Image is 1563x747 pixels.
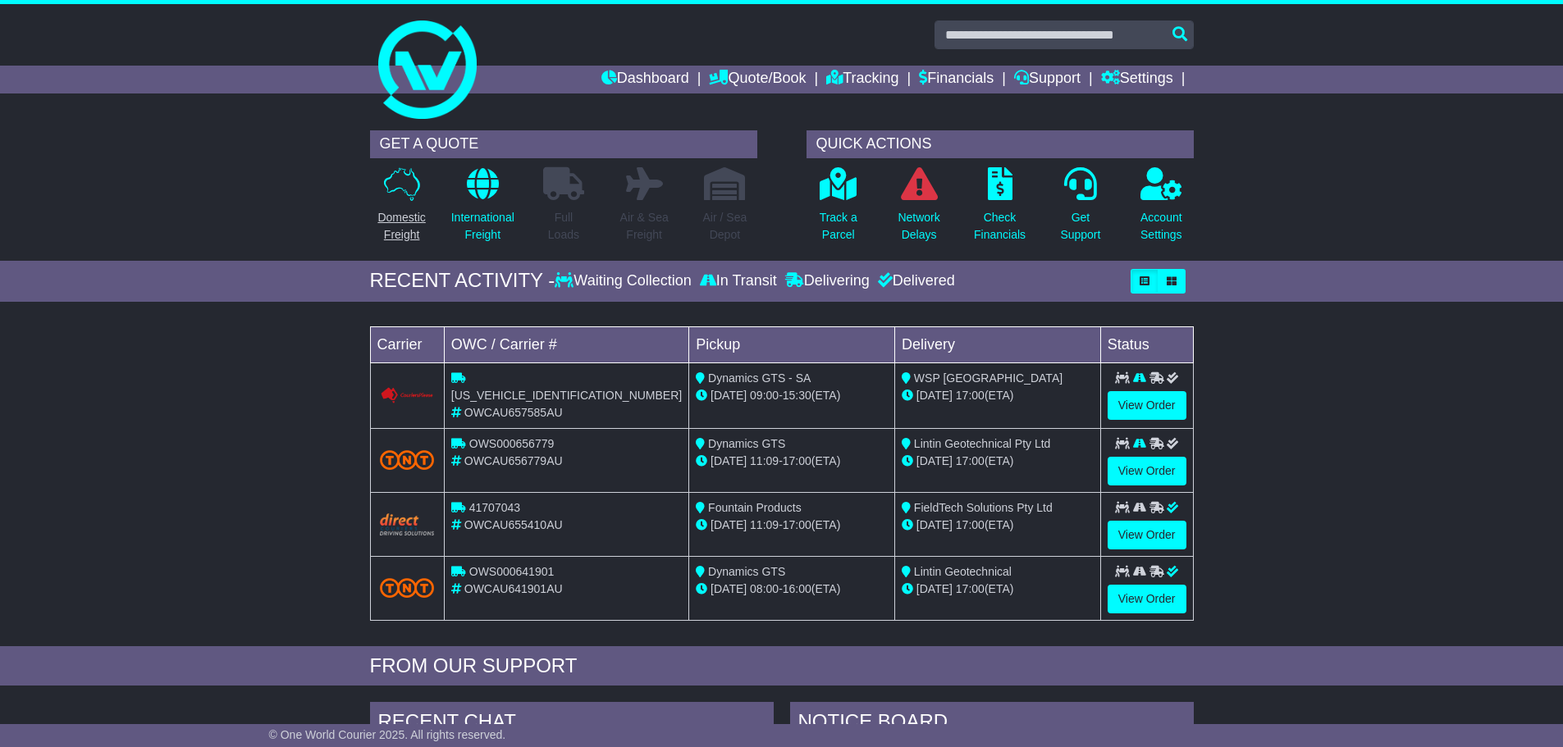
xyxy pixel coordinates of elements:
[894,326,1100,362] td: Delivery
[370,326,444,362] td: Carrier
[902,453,1094,470] div: (ETA)
[380,387,434,404] img: Couriers_Please.png
[1108,457,1186,485] a: View Order
[1108,521,1186,549] a: View Order
[451,209,514,244] p: International Freight
[1140,209,1182,244] p: Account Settings
[916,518,953,531] span: [DATE]
[916,454,953,467] span: [DATE]
[820,209,857,244] p: Track a Parcel
[750,582,779,595] span: 08:00
[898,209,939,244] p: Network Delays
[469,501,520,514] span: 41707043
[750,389,779,402] span: 09:00
[783,582,811,595] span: 16:00
[370,654,1194,678] div: FROM OUR SUPPORT
[1140,166,1183,253] a: AccountSettings
[919,66,994,93] a: Financials
[956,389,985,402] span: 17:00
[444,326,688,362] td: OWC / Carrier #
[703,209,747,244] p: Air / Sea Depot
[874,272,955,290] div: Delivered
[708,371,811,385] span: Dynamics GTS - SA
[974,209,1026,244] p: Check Financials
[902,517,1094,534] div: (ETA)
[902,387,1094,404] div: (ETA)
[708,437,785,450] span: Dynamics GTS
[464,582,563,595] span: OWCAU641901AU
[1060,209,1100,244] p: Get Support
[377,209,425,244] p: Domestic Freight
[914,565,1012,578] span: Lintin Geotechnical
[380,578,434,598] img: TNT_Domestic.png
[783,389,811,402] span: 15:30
[696,272,781,290] div: In Transit
[1059,166,1101,253] a: GetSupport
[1108,391,1186,420] a: View Order
[914,371,1063,385] span: WSP [GEOGRAPHIC_DATA]
[469,565,555,578] span: OWS000641901
[696,453,888,470] div: - (ETA)
[601,66,689,93] a: Dashboard
[269,728,506,741] span: © One World Courier 2025. All rights reserved.
[902,581,1094,598] div: (ETA)
[750,518,779,531] span: 11:09
[783,518,811,531] span: 17:00
[781,272,874,290] div: Delivering
[711,454,747,467] span: [DATE]
[380,513,434,535] img: Direct.png
[750,454,779,467] span: 11:09
[1101,66,1173,93] a: Settings
[464,518,563,531] span: OWCAU655410AU
[451,389,682,402] span: [US_VEHICLE_IDENTIFICATION_NUMBER]
[380,450,434,470] img: TNT_Domestic.png
[916,389,953,402] span: [DATE]
[897,166,940,253] a: NetworkDelays
[689,326,895,362] td: Pickup
[956,454,985,467] span: 17:00
[914,501,1053,514] span: FieldTech Solutions Pty Ltd
[1108,585,1186,613] a: View Order
[696,517,888,534] div: - (ETA)
[956,518,985,531] span: 17:00
[696,387,888,404] div: - (ETA)
[973,166,1026,253] a: CheckFinancials
[711,582,747,595] span: [DATE]
[819,166,858,253] a: Track aParcel
[826,66,898,93] a: Tracking
[711,389,747,402] span: [DATE]
[783,454,811,467] span: 17:00
[1014,66,1081,93] a: Support
[711,518,747,531] span: [DATE]
[916,582,953,595] span: [DATE]
[790,702,1194,746] div: NOTICE BOARD
[450,166,515,253] a: InternationalFreight
[370,269,555,293] div: RECENT ACTIVITY -
[956,582,985,595] span: 17:00
[370,130,757,158] div: GET A QUOTE
[555,272,695,290] div: Waiting Collection
[708,501,802,514] span: Fountain Products
[708,565,785,578] span: Dynamics GTS
[370,702,774,746] div: RECENT CHAT
[469,437,555,450] span: OWS000656779
[377,166,426,253] a: DomesticFreight
[709,66,806,93] a: Quote/Book
[807,130,1194,158] div: QUICK ACTIONS
[696,581,888,598] div: - (ETA)
[464,454,563,467] span: OWCAU656779AU
[1100,326,1193,362] td: Status
[620,209,669,244] p: Air & Sea Freight
[914,437,1051,450] span: Lintin Geotechnical Pty Ltd
[464,406,563,419] span: OWCAU657585AU
[543,209,584,244] p: Full Loads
